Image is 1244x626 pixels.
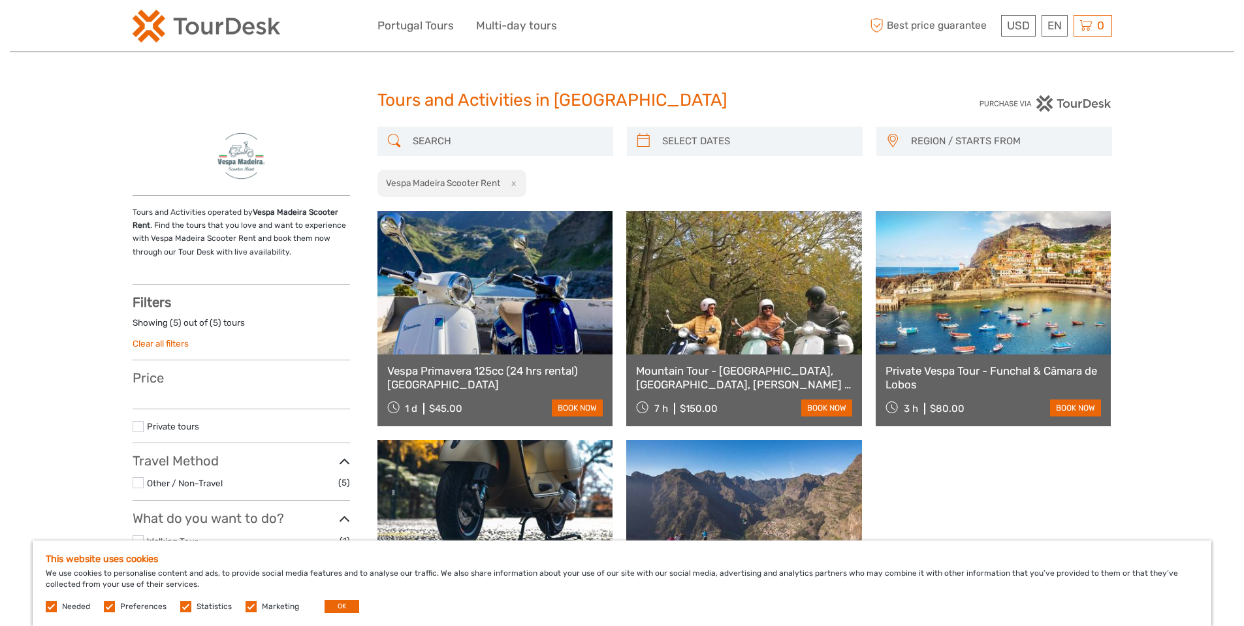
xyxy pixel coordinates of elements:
a: Private tours [147,421,199,431]
h3: Travel Method [133,453,350,469]
a: Portugal Tours [377,16,454,35]
button: x [502,176,520,190]
strong: Vespa Madeira Scooter Rent [133,208,338,230]
span: USD [1007,19,1030,32]
a: Walking Tour [147,536,198,546]
label: Statistics [197,601,232,612]
input: SELECT DATES [657,130,856,153]
div: $45.00 [429,403,462,415]
button: OK [325,600,359,613]
a: Private Vespa Tour - Funchal & Câmara de Lobos [885,364,1102,391]
a: book now [552,399,603,416]
span: 0 [1095,19,1106,32]
img: 218-9-f68d04f0-d677-404a-b7de-ee46fc6e8ba3_logo_thumbnail.jpg [197,127,285,185]
h2: Vespa Madeira Scooter Rent [386,178,500,188]
span: 3 h [904,403,918,415]
input: SEARCH [407,130,607,153]
a: Clear all filters [133,338,189,349]
h5: This website uses cookies [46,554,1198,565]
a: book now [1050,399,1101,416]
div: EN [1042,15,1068,37]
h3: What do you want to do? [133,510,350,526]
span: 7 h [654,403,668,415]
div: $150.00 [680,403,718,415]
label: 5 [173,317,178,329]
a: Mountain Tour - [GEOGRAPHIC_DATA], [GEOGRAPHIC_DATA], [PERSON_NAME] ,[GEOGRAPHIC_DATA][PERSON_NAM... [636,364,852,391]
label: Preferences [120,601,167,612]
a: Multi-day tours [476,16,557,35]
p: Tours and Activities operated by . Find the tours that you love and want to experience with Vespa... [133,206,350,259]
div: We use cookies to personalise content and ads, to provide social media features and to analyse ou... [33,540,1211,626]
a: Vespa Primavera 125cc (24 hrs rental) [GEOGRAPHIC_DATA] [387,364,603,391]
div: $80.00 [930,403,965,415]
img: 2254-3441b4b5-4e5f-4d00-b396-31f1d84a6ebf_logo_small.png [133,10,280,42]
label: Marketing [262,601,299,612]
h1: Tours and Activities in [GEOGRAPHIC_DATA] [377,90,867,111]
span: (1) [340,533,350,548]
a: Other / Non-Travel [147,478,223,488]
h3: Price [133,370,350,386]
p: We're away right now. Please check back later! [18,23,148,33]
div: Showing ( ) out of ( ) tours [133,317,350,337]
a: book now [801,399,852,416]
label: 5 [213,317,218,329]
button: Open LiveChat chat widget [150,20,166,36]
strong: Filters [133,294,171,310]
span: (5) [338,475,350,490]
span: Best price guarantee [867,15,998,37]
span: 1 d [405,403,417,415]
button: REGION / STARTS FROM [905,131,1106,152]
img: PurchaseViaTourDesk.png [979,95,1111,112]
label: Needed [62,601,90,612]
